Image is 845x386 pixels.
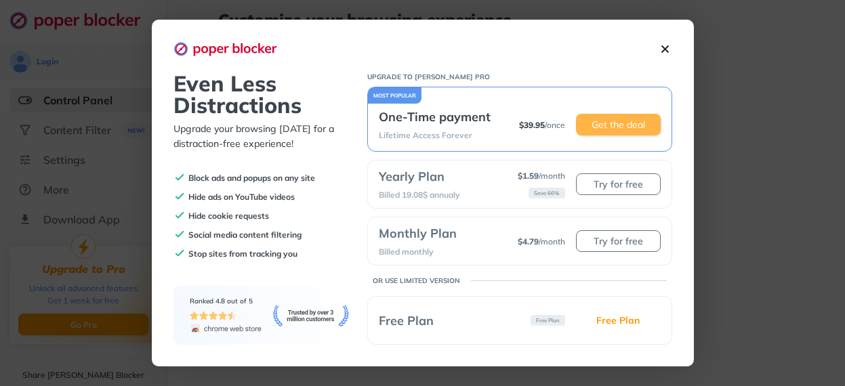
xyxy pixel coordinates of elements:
p: OR USE LIMITED VERSION [373,276,460,285]
button: Free Plan [576,309,661,331]
p: Lifetime Access Forever [379,130,491,140]
div: MOST POPULAR [368,87,421,104]
img: star [209,311,218,320]
p: Upgrade your browsing [DATE] for a distraction-free experience! [173,121,351,151]
button: Try for free [576,230,661,252]
p: / once [519,120,565,130]
p: Block ads and popups on any site [188,173,315,183]
span: $ 1.59 [518,171,539,181]
img: star [199,311,209,320]
p: Ranked 4.8 out of 5 [190,297,262,305]
p: Save 66% [529,188,565,198]
img: star [218,311,228,320]
p: / month [518,236,565,246]
span: $ 39.95 [519,120,545,130]
img: half-star [228,311,237,320]
button: Get the deal [576,114,661,135]
p: Stop sites from tracking you [188,249,297,259]
p: Monthly Plan [379,226,457,241]
img: check [173,228,186,240]
img: check [173,247,186,259]
img: star [190,311,199,320]
span: $ 4.79 [518,236,539,246]
p: Even Less Distractions [173,72,351,116]
img: chrome-web-store-logo [190,323,262,334]
img: trusted-banner [272,305,350,326]
p: Hide cookie requests [188,211,269,221]
p: Billed 19.08$ annualy [379,190,460,200]
p: Free Plan [531,315,565,326]
img: close-icon [658,42,672,56]
p: / month [518,171,565,181]
p: UPGRADE TO [PERSON_NAME] PRO [367,72,672,81]
button: Try for free [576,173,661,195]
p: Social media content filtering [188,230,302,240]
img: check [173,209,186,221]
p: Billed monthly [379,246,457,257]
p: One-Time payment [379,109,491,125]
p: Hide ads on YouTube videos [188,192,295,202]
p: Yearly Plan [379,169,460,184]
img: check [173,171,186,184]
p: Free Plan [379,313,434,328]
img: logo [173,41,289,56]
img: check [173,190,186,202]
